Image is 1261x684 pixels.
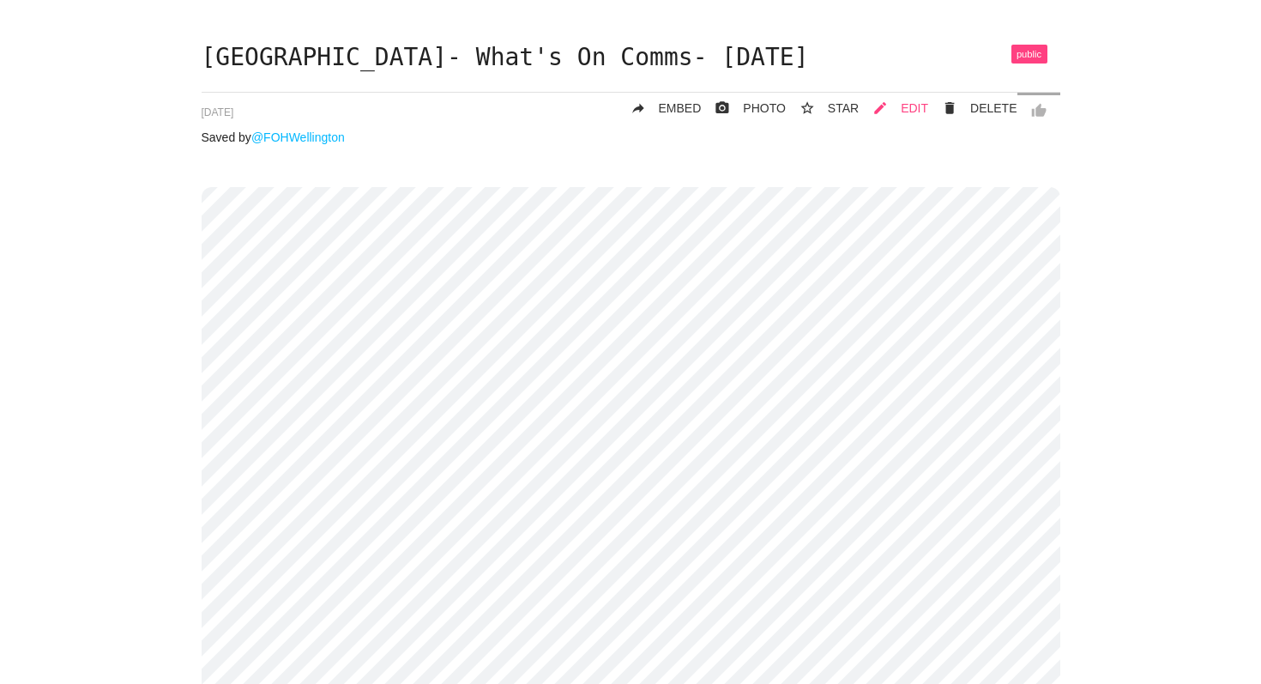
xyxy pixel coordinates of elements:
span: PHOTO [743,101,786,115]
a: Delete Post [928,93,1017,124]
span: EMBED [659,101,702,115]
i: delete [942,93,957,124]
p: Saved by [202,130,1060,144]
i: mode_edit [872,93,888,124]
i: reply [630,93,646,124]
a: mode_editEDIT [859,93,928,124]
i: photo_camera [715,93,730,124]
button: star_borderSTAR [786,93,859,124]
i: star_border [799,93,815,124]
a: photo_cameraPHOTO [701,93,786,124]
span: [DATE] [202,106,234,118]
a: replyEMBED [617,93,702,124]
h1: [GEOGRAPHIC_DATA]- What's On Comms- [DATE] [202,45,1060,71]
span: STAR [828,101,859,115]
span: EDIT [901,101,928,115]
span: DELETE [970,101,1017,115]
a: @FOHWellington [251,130,345,144]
